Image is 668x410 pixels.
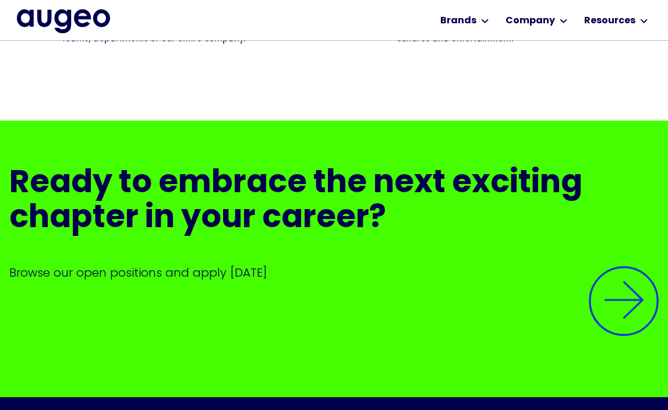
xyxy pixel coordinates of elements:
[17,9,110,33] a: home
[440,14,476,28] div: Brands
[9,167,659,236] h2: Ready to embrace the next exciting chapter in your career?
[9,167,659,351] a: Ready to embrace the next exciting chapter in your career?Browse our open positions and apply [DA...
[506,14,555,28] div: Company
[9,264,659,281] p: Browse our open positions and apply [DATE]
[584,14,635,28] div: Resources
[17,9,110,33] img: Augeo's full logo in midnight blue.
